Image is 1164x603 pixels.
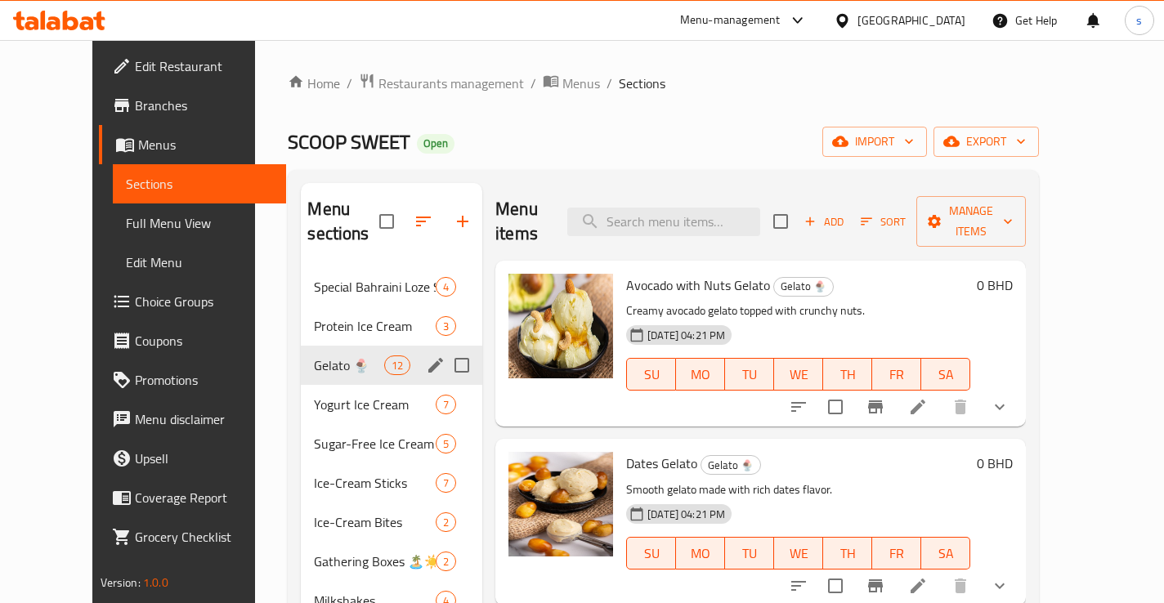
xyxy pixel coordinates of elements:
[99,47,287,86] a: Edit Restaurant
[835,132,914,152] span: import
[508,274,613,378] img: Avocado with Nuts Gelato
[437,319,455,334] span: 3
[135,527,274,547] span: Grocery Checklist
[436,277,456,297] div: items
[99,86,287,125] a: Branches
[701,455,761,475] div: Gelato 🍨
[732,363,768,386] span: TU
[126,213,274,233] span: Full Menu View
[872,537,921,569] button: FR
[113,243,287,282] a: Edit Menu
[301,267,482,306] div: Special Bahraini Loze Sorbets4
[314,355,383,375] span: Gelato 🍨
[288,73,1039,94] nav: breadcrumb
[314,316,436,336] span: Protein Ice Cream
[683,542,719,565] span: MO
[543,73,600,94] a: Menus
[933,127,1039,157] button: export
[436,434,456,453] div: items
[774,358,823,391] button: WE
[977,274,1013,297] h6: 0 BHD
[436,552,456,571] div: items
[626,273,770,297] span: Avocado with Nuts Gelato
[798,209,850,234] span: Add item
[301,385,482,424] div: Yogurt Ice Cream7
[676,358,725,391] button: MO
[908,397,928,417] a: Edit menu item
[773,277,834,297] div: Gelato 🍨
[135,449,274,468] span: Upsell
[288,123,410,160] span: SCOOP SWEET
[822,127,927,157] button: import
[802,212,846,231] span: Add
[126,252,274,272] span: Edit Menu
[307,197,379,246] h2: Menu sections
[626,358,676,391] button: SU
[359,73,524,94] a: Restaurants management
[301,542,482,581] div: Gathering Boxes 🏝️☀️2
[928,363,964,386] span: SA
[301,463,482,502] div: Ice-Cream Sticks7
[437,279,455,295] span: 4
[830,363,866,386] span: TH
[857,209,910,234] button: Sort
[99,321,287,360] a: Coupons
[113,203,287,243] a: Full Menu View
[823,537,872,569] button: TH
[437,436,455,452] span: 5
[1136,11,1142,29] span: s
[423,353,448,377] button: edit
[135,96,274,115] span: Branches
[384,355,410,375] div: items
[947,132,1026,152] span: export
[314,552,436,571] span: Gathering Boxes 🏝️☀️
[641,328,732,343] span: [DATE] 04:21 PM
[385,358,410,373] span: 12
[879,542,915,565] span: FR
[823,358,872,391] button: TH
[314,512,436,532] span: Ice-Cream Bites
[908,576,928,596] a: Edit menu item
[676,537,725,569] button: MO
[929,201,1013,242] span: Manage items
[135,409,274,429] span: Menu disclaimer
[856,387,895,427] button: Branch-specific-item
[879,363,915,386] span: FR
[437,554,455,569] span: 2
[633,542,669,565] span: SU
[135,292,274,311] span: Choice Groups
[99,125,287,164] a: Menus
[861,212,906,231] span: Sort
[314,395,436,414] span: Yogurt Ice Cream
[781,363,817,386] span: WE
[633,363,669,386] span: SU
[725,537,774,569] button: TU
[404,202,443,241] span: Sort sections
[135,488,274,507] span: Coverage Report
[135,331,274,351] span: Coupons
[101,572,141,593] span: Version:
[138,135,274,154] span: Menus
[99,282,287,321] a: Choice Groups
[436,473,456,493] div: items
[288,74,340,93] a: Home
[607,74,612,93] li: /
[126,174,274,194] span: Sections
[850,209,916,234] span: Sort items
[369,204,404,239] span: Select all sections
[99,400,287,439] a: Menu disclaimer
[99,439,287,478] a: Upsell
[314,434,436,453] span: Sugar-Free Ice Cream (Sweetened with Stevia)
[725,358,774,391] button: TU
[417,136,454,150] span: Open
[774,537,823,569] button: WE
[508,452,613,556] img: Dates Gelato
[443,202,482,241] button: Add section
[99,360,287,400] a: Promotions
[135,56,274,76] span: Edit Restaurant
[779,387,818,427] button: sort-choices
[301,306,482,346] div: Protein Ice Cream3
[763,204,798,239] span: Select section
[562,74,600,93] span: Menus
